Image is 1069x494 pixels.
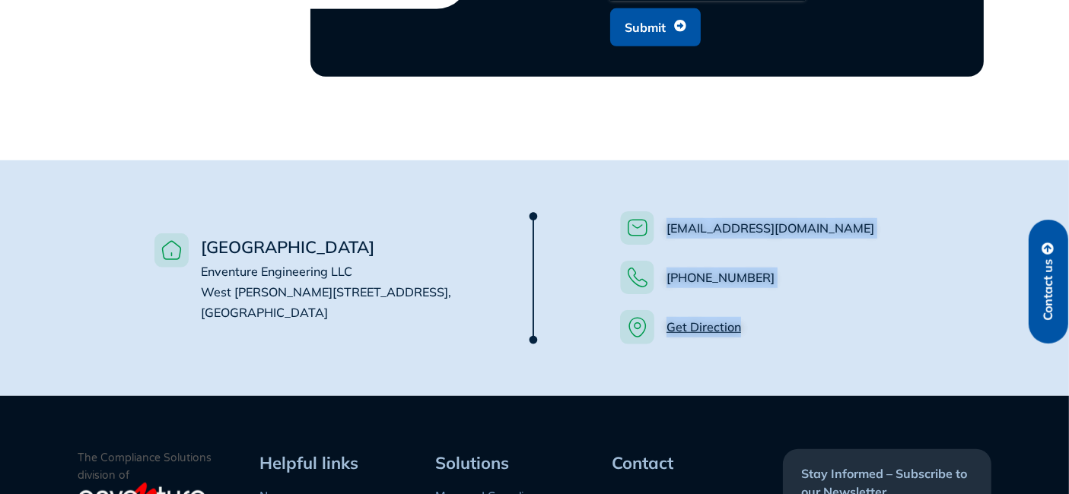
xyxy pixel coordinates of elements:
[1042,259,1055,321] span: Contact us
[259,452,358,473] span: Helpful links
[436,452,510,473] span: Solutions
[1029,220,1068,344] a: Contact us
[201,236,374,258] span: [GEOGRAPHIC_DATA]
[201,264,451,320] span: Enventure Engineering LLC West [PERSON_NAME][STREET_ADDRESS], [GEOGRAPHIC_DATA]
[514,206,552,350] img: Mask group (23)
[667,319,741,334] a: Get Direction
[667,220,874,236] a: [EMAIL_ADDRESS][DOMAIN_NAME]
[610,8,701,46] button: Submit
[78,449,255,484] p: The Compliance Solutions division of
[625,13,666,42] span: Submit
[612,452,673,473] span: Contact
[667,270,775,285] a: [PHONE_NUMBER]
